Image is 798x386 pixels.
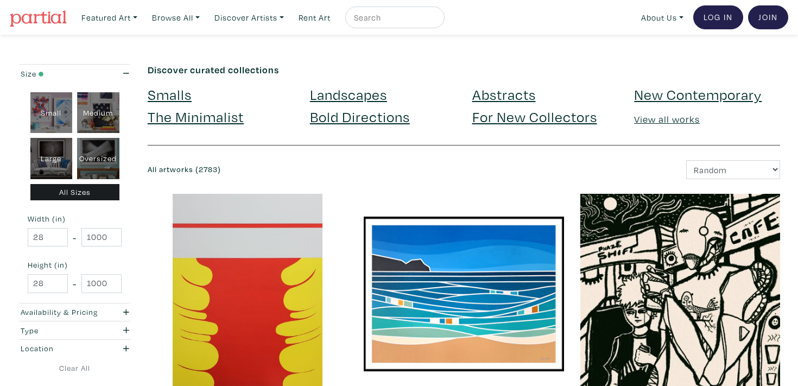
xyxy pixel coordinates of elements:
a: Clear All [18,362,131,374]
a: View all works [634,113,700,125]
h6: All artworks (2783) [148,165,456,174]
a: Abstracts [472,85,536,104]
a: Join [748,5,788,29]
div: Oversized [77,138,119,179]
div: All Sizes [30,184,119,201]
a: Log In [693,5,743,29]
span: - [73,276,77,291]
button: Availability & Pricing [18,303,131,321]
a: Bold Directions [310,107,410,126]
a: Featured Art [77,7,142,29]
div: Large [30,138,73,179]
span: - [73,230,77,245]
a: Discover Artists [210,7,289,29]
a: New Contemporary [634,85,762,104]
button: Location [18,340,131,358]
button: Type [18,321,131,339]
a: Rent Art [294,7,335,29]
h6: Discover curated collections [148,64,780,76]
div: Medium [77,92,119,134]
small: Width (in) [28,215,122,223]
a: The Minimalist [148,107,244,126]
div: Type [21,325,98,337]
small: Height (in) [28,261,122,269]
a: About Us [636,7,688,29]
div: Size [21,68,98,80]
a: Smalls [148,85,192,104]
a: Browse All [147,7,205,29]
input: Search [353,11,434,24]
a: Landscapes [310,85,387,104]
div: Location [21,343,98,355]
div: Small [30,92,73,134]
a: For New Collectors [472,107,597,126]
button: Size [18,65,131,83]
div: Availability & Pricing [21,306,98,318]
